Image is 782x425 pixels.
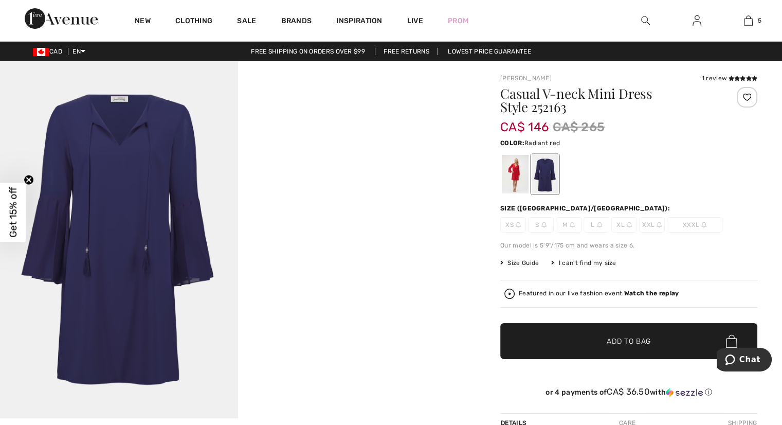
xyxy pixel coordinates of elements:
img: ring-m.svg [570,222,575,227]
a: Free shipping on orders over $99 [243,48,373,55]
img: search the website [641,14,650,27]
button: Close teaser [24,175,34,185]
a: 5 [723,14,773,27]
span: S [528,217,554,233]
iframe: Opens a widget where you can chat to one of our agents [717,348,772,374]
img: Canadian Dollar [33,48,49,56]
span: CA$ 265 [553,118,605,136]
span: EN [72,48,85,55]
a: Lowest Price Guarantee [440,48,539,55]
span: Inspiration [336,16,382,27]
img: ring-m.svg [701,222,706,227]
div: Radiant red [502,155,529,193]
div: I can't find my size [551,258,616,268]
button: Add to Bag [500,323,757,359]
span: Size Guide [500,258,539,268]
img: ring-m.svg [657,222,662,227]
img: ring-m.svg [516,222,521,227]
div: Size ([GEOGRAPHIC_DATA]/[GEOGRAPHIC_DATA]): [500,204,672,213]
span: XXL [639,217,665,233]
div: or 4 payments ofCA$ 36.50withSezzle Click to learn more about Sezzle [500,387,757,401]
span: Add to Bag [607,336,651,347]
img: My Info [693,14,701,27]
a: Prom [448,15,468,26]
span: Radiant red [524,139,560,147]
a: Clothing [175,16,212,27]
img: Bag.svg [726,334,737,348]
img: ring-m.svg [627,222,632,227]
img: ring-m.svg [597,222,602,227]
a: [PERSON_NAME] [500,75,552,82]
div: Featured in our live fashion event. [519,290,679,297]
a: New [135,16,151,27]
a: Sign In [684,14,710,27]
a: Live [407,15,423,26]
video: Your browser does not support the video tag. [238,61,476,180]
div: Our model is 5'9"/175 cm and wears a size 6. [500,241,757,250]
img: ring-m.svg [541,222,547,227]
h1: Casual V-neck Mini Dress Style 252163 [500,87,715,114]
span: CAD [33,48,66,55]
span: XS [500,217,526,233]
span: M [556,217,581,233]
a: Sale [237,16,256,27]
img: 1ère Avenue [25,8,98,29]
span: XXXL [667,217,722,233]
span: Color: [500,139,524,147]
img: My Bag [744,14,753,27]
div: Midnight Blue [532,155,558,193]
img: Sezzle [666,388,703,397]
strong: Watch the replay [624,290,679,297]
span: CA$ 146 [500,110,549,134]
span: L [584,217,609,233]
img: Watch the replay [504,289,515,299]
div: or 4 payments of with [500,387,757,397]
span: Get 15% off [7,187,19,238]
a: Brands [281,16,312,27]
span: XL [611,217,637,233]
span: 5 [758,16,761,25]
a: Free Returns [375,48,438,55]
span: CA$ 36.50 [607,386,650,397]
div: 1 review [702,74,757,83]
